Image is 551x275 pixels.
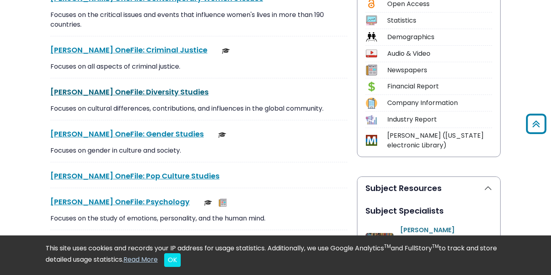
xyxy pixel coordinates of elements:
[365,233,394,253] img: Sarah Gray
[50,62,347,71] p: Focuses on all aspects of criminal justice.
[366,81,377,92] img: Icon Financial Report
[523,117,549,130] a: Back to Top
[50,171,219,181] a: [PERSON_NAME] OneFile: Pop Culture Studies
[366,65,377,76] img: Icon Newspapers
[366,48,377,59] img: Icon Audio & Video
[50,87,209,97] a: [PERSON_NAME] OneFile: Diversity Studies
[432,243,439,250] sup: TM
[357,177,500,199] button: Subject Resources
[50,45,207,55] a: [PERSON_NAME] OneFile: Criminal Justice
[366,98,377,109] img: Icon Company Information
[50,214,347,223] p: Focuses on the study of emotions, personality, and the human mind.
[384,243,391,250] sup: TM
[387,49,492,59] div: Audio & Video
[366,15,377,26] img: Icon Statistics
[50,10,347,29] p: Focuses on the critical issues and events that influence women's lives in more than 190 countries.
[50,146,347,155] p: Focuses on gender in culture and society.
[218,131,226,139] img: Scholarly or Peer Reviewed
[387,16,492,25] div: Statistics
[387,65,492,75] div: Newspapers
[50,129,204,139] a: [PERSON_NAME] OneFile: Gender Studies
[123,255,158,264] a: Read More
[387,82,492,91] div: Financial Report
[400,235,467,243] span: Social Sciences (SOSC)
[222,47,230,55] img: Scholarly or Peer Reviewed
[400,225,455,235] a: [PERSON_NAME]
[204,199,212,207] img: Scholarly or Peer Reviewed
[365,206,492,216] h2: Subject Specialists
[219,199,227,207] img: Newspapers
[387,98,492,108] div: Company Information
[387,32,492,42] div: Demographics
[387,115,492,124] div: Industry Report
[387,131,492,150] div: [PERSON_NAME] ([US_STATE] electronic Library)
[366,31,377,42] img: Icon Demographics
[50,197,190,207] a: [PERSON_NAME] OneFile: Psychology
[46,244,505,267] div: This site uses cookies and records your IP address for usage statistics. Additionally, we use Goo...
[50,104,347,113] p: Focuses on cultural differences, contributions, and influences in the global community.
[164,253,181,267] button: Close
[366,135,377,146] img: Icon MeL (Michigan electronic Library)
[366,114,377,125] img: Icon Industry Report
